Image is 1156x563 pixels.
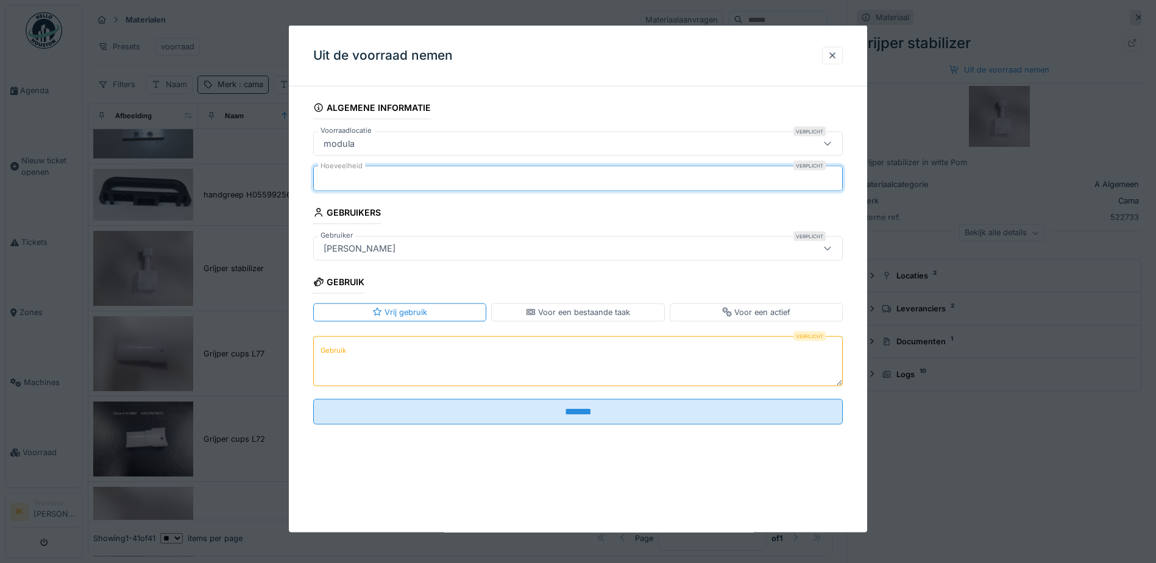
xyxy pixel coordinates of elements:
div: Vrij gebruik [372,306,427,318]
div: Verplicht [793,161,826,171]
h3: Uit de voorraad nemen [313,48,453,63]
div: Verplicht [793,331,826,341]
div: Voor een actief [722,306,790,318]
div: Verplicht [793,232,826,241]
div: modula [319,137,360,150]
div: [PERSON_NAME] [319,242,400,255]
div: Algemene informatie [313,99,431,119]
div: Gebruikers [313,204,381,224]
div: Voor een bestaande taak [526,306,630,318]
label: Gebruiker [318,230,355,241]
div: Gebruik [313,273,364,294]
label: Gebruik [318,342,349,358]
div: Verplicht [793,127,826,136]
label: Hoeveelheid [318,161,365,171]
label: Voorraadlocatie [318,126,374,136]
